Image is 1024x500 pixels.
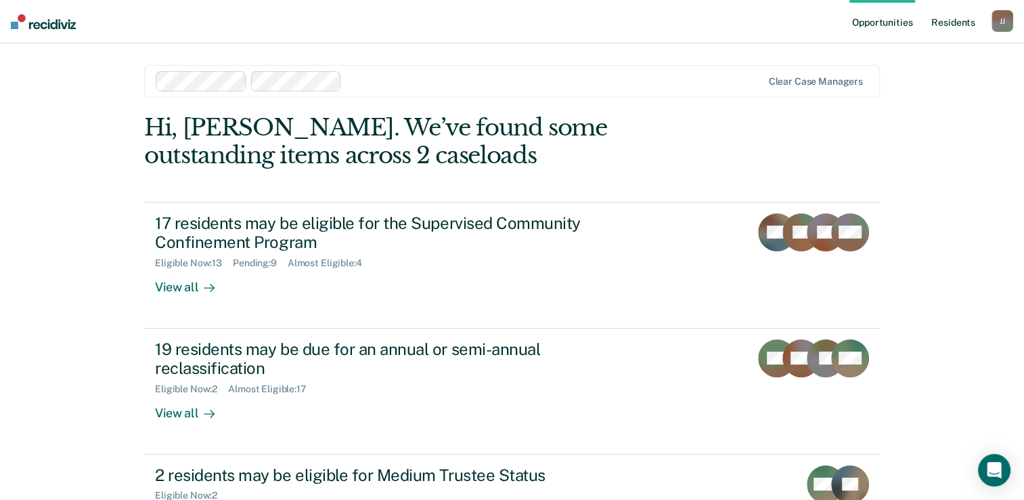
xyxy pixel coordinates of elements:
div: View all [155,395,231,421]
div: 19 residents may be due for an annual or semi-annual reclassification [155,339,630,379]
div: Almost Eligible : 17 [228,383,317,395]
div: View all [155,269,231,295]
div: 2 residents may be eligible for Medium Trustee Status [155,465,630,485]
div: Eligible Now : 2 [155,383,228,395]
div: Hi, [PERSON_NAME]. We’ve found some outstanding items across 2 caseloads [144,114,732,169]
div: Open Intercom Messenger [978,454,1010,486]
div: Almost Eligible : 4 [288,257,373,269]
a: 17 residents may be eligible for the Supervised Community Confinement ProgramEligible Now:13Pendi... [144,202,880,329]
div: J J [992,10,1013,32]
div: 17 residents may be eligible for the Supervised Community Confinement Program [155,213,630,253]
button: JJ [992,10,1013,32]
a: 19 residents may be due for an annual or semi-annual reclassificationEligible Now:2Almost Eligibl... [144,329,880,455]
div: Eligible Now : 13 [155,257,233,269]
img: Recidiviz [11,14,76,29]
div: Clear case managers [769,76,863,87]
div: Pending : 9 [233,257,288,269]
